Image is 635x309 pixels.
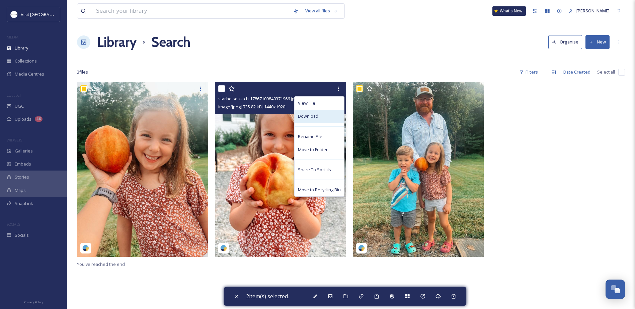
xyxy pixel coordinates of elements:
[11,11,17,18] img: Circle%20Logo.png
[246,293,289,300] span: 2 item(s) selected.
[516,66,541,79] div: Filters
[151,32,190,52] h1: Search
[21,11,73,17] span: Visit [GEOGRAPHIC_DATA]
[298,146,328,153] span: Move to Folder
[576,8,610,14] span: [PERSON_NAME]
[298,100,315,106] span: View File
[492,6,526,16] a: What's New
[560,66,594,79] div: Date Created
[15,161,31,167] span: Embeds
[597,69,615,75] span: Select all
[93,4,290,18] input: Search your library
[7,137,22,142] span: WIDGETS
[218,104,285,110] span: image/jpeg | 735.82 kB | 1440 x 1920
[298,113,318,119] span: Download
[77,261,125,267] span: You've reached the end
[15,103,24,109] span: UGC
[220,245,227,251] img: snapsea-logo.png
[77,82,208,256] img: stache.squatch-17848699545553864.jpg
[15,148,33,154] span: Galleries
[358,245,365,251] img: snapsea-logo.png
[606,280,625,299] button: Open Chat
[15,58,37,64] span: Collections
[15,116,31,122] span: Uploads
[218,96,297,102] span: stache.squatch-17867109840371966.jpg
[298,133,322,140] span: Rename File
[97,32,137,52] a: Library
[302,4,341,17] a: View all files
[15,45,28,51] span: Library
[15,187,26,194] span: Maps
[15,200,33,207] span: SnapLink
[298,187,341,193] span: Move to Recycling Bin
[15,174,29,180] span: Stories
[298,167,331,173] span: Share To Socials
[24,298,43,306] a: Privacy Policy
[7,34,18,39] span: MEDIA
[585,35,610,49] button: New
[82,245,89,251] img: snapsea-logo.png
[565,4,613,17] a: [PERSON_NAME]
[7,93,21,98] span: COLLECT
[548,35,585,49] a: Organise
[35,116,43,122] div: 46
[353,82,484,256] img: stache.squatch-17917489989169580.jpg
[15,71,44,77] span: Media Centres
[548,35,582,49] button: Organise
[15,232,29,238] span: Socials
[215,82,346,256] img: stache.squatch-17867109840371966.jpg
[77,69,88,75] span: 3 file s
[7,222,20,227] span: SOCIALS
[24,300,43,304] span: Privacy Policy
